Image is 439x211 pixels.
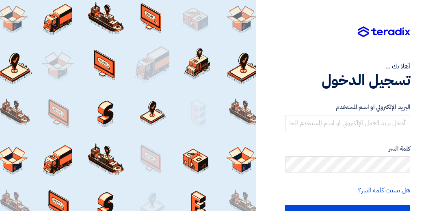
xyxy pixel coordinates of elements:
[285,102,410,112] label: البريد الإلكتروني او اسم المستخدم
[285,71,410,89] h1: تسجيل الدخول
[358,26,410,38] img: Teradix logo
[285,62,410,71] div: أهلا بك ...
[285,115,410,131] input: أدخل بريد العمل الإلكتروني او اسم المستخدم الخاص بك ...
[285,144,410,153] label: كلمة السر
[358,185,410,195] a: هل نسيت كلمة السر؟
